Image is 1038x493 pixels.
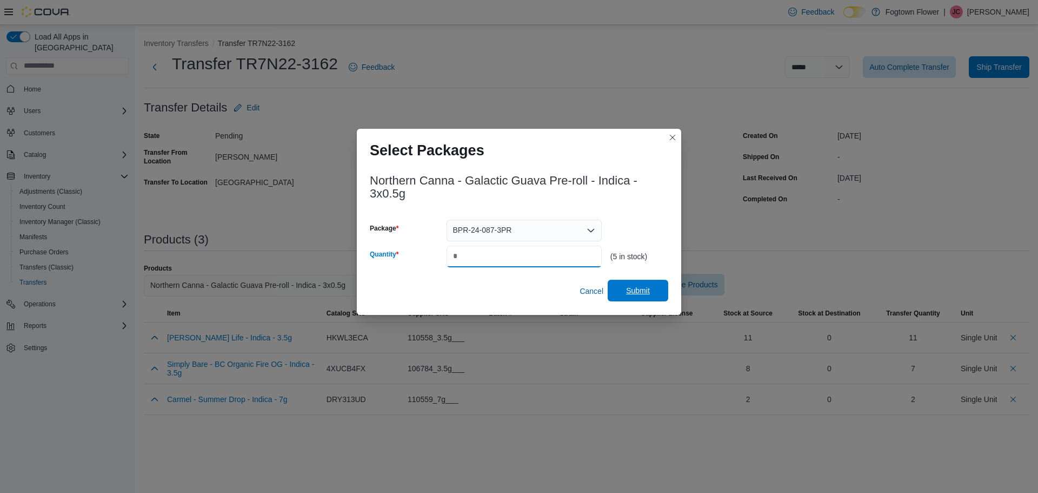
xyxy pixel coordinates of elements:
[666,131,679,144] button: Closes this modal window
[608,280,668,301] button: Submit
[626,285,650,296] span: Submit
[575,280,608,302] button: Cancel
[580,286,603,297] span: Cancel
[453,224,512,236] span: BPR-24-087-3PR
[370,142,484,159] h1: Select Packages
[370,224,398,233] label: Package
[610,252,668,261] div: (5 in stock)
[370,174,668,200] h3: Northern Canna - Galactic Guava Pre-roll - Indica - 3x0.5g
[587,226,595,235] button: Open list of options
[370,250,398,259] label: Quantity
